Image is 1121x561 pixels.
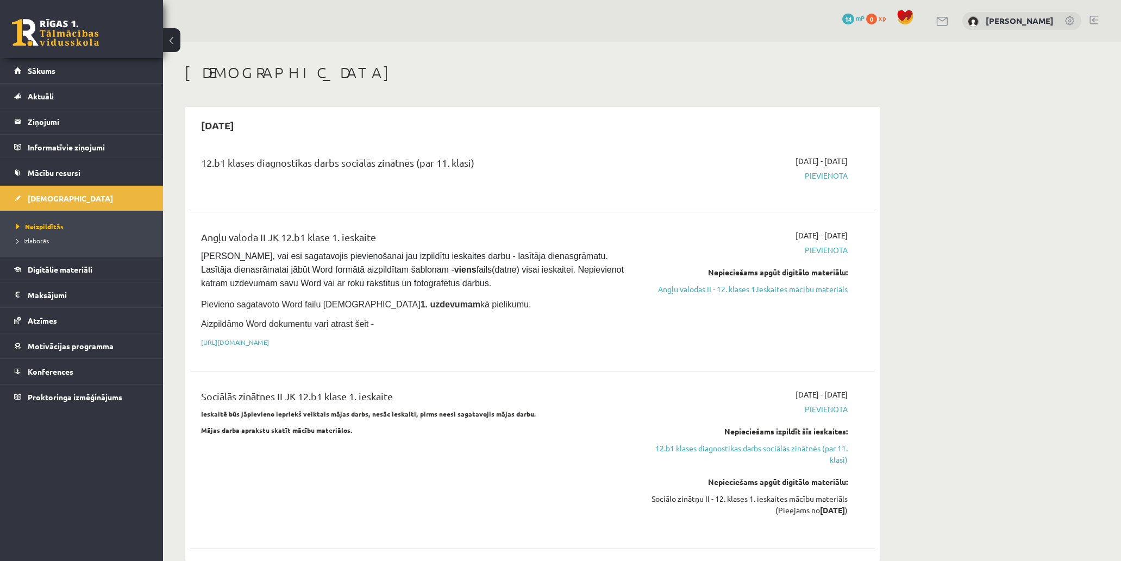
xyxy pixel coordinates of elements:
[14,58,149,83] a: Sākums
[201,389,627,409] div: Sociālās zinātnes II JK 12.b1 klase 1. ieskaite
[28,109,149,134] legend: Ziņojumi
[201,251,626,288] span: [PERSON_NAME], vai esi sagatavojis pievienošanai jau izpildītu ieskaites darbu - lasītāja dienasg...
[28,316,57,325] span: Atzīmes
[201,230,627,250] div: Angļu valoda II JK 12.b1 klase 1. ieskaite
[28,282,149,307] legend: Maksājumi
[421,300,480,309] strong: 1. uzdevumam
[14,109,149,134] a: Ziņojumi
[454,265,477,274] strong: viens
[14,257,149,282] a: Digitālie materiāli
[28,341,114,351] span: Motivācijas programma
[28,193,113,203] span: [DEMOGRAPHIC_DATA]
[986,15,1054,26] a: [PERSON_NAME]
[28,392,122,402] span: Proktoringa izmēģinājums
[14,333,149,358] a: Motivācijas programma
[866,14,877,24] span: 0
[856,14,865,22] span: mP
[28,135,149,160] legend: Informatīvie ziņojumi
[866,14,891,22] a: 0 xp
[14,160,149,185] a: Mācību resursi
[14,282,149,307] a: Maksājumi
[16,222,64,231] span: Neizpildītās
[28,91,54,101] span: Aktuāli
[643,476,848,488] div: Nepieciešams apgūt digitālo materiālu:
[201,409,536,418] strong: Ieskaitē būs jāpievieno iepriekš veiktais mājas darbs, nesāc ieskaiti, pirms neesi sagatavojis mā...
[643,443,848,465] a: 12.b1 klases diagnostikas darbs sociālās zinātnēs (par 11. klasi)
[643,493,848,516] div: Sociālo zinātņu II - 12. klases 1. ieskaites mācību materiāls (Pieejams no )
[14,135,149,160] a: Informatīvie ziņojumi
[643,267,848,278] div: Nepieciešams apgūt digitālo materiālu:
[643,426,848,437] div: Nepieciešams izpildīt šīs ieskaites:
[796,230,848,241] span: [DATE] - [DATE]
[842,14,854,24] span: 14
[14,186,149,211] a: [DEMOGRAPHIC_DATA]
[190,112,245,138] h2: [DATE]
[968,16,979,27] img: Ralfs Cipulis
[14,84,149,109] a: Aktuāli
[796,155,848,167] span: [DATE] - [DATE]
[12,19,99,46] a: Rīgas 1. Tālmācības vidusskola
[185,64,880,82] h1: [DEMOGRAPHIC_DATA]
[28,66,55,75] span: Sākums
[201,319,374,329] span: Aizpildāmo Word dokumentu vari atrast šeit -
[14,308,149,333] a: Atzīmes
[28,264,92,274] span: Digitālie materiāli
[643,404,848,415] span: Pievienota
[16,222,152,231] a: Neizpildītās
[842,14,865,22] a: 14 mP
[201,155,627,175] div: 12.b1 klases diagnostikas darbs sociālās zinātnēs (par 11. klasi)
[643,170,848,181] span: Pievienota
[201,338,269,346] a: [URL][DOMAIN_NAME]
[879,14,886,22] span: xp
[16,236,152,245] a: Izlabotās
[643,244,848,256] span: Pievienota
[16,236,49,245] span: Izlabotās
[201,300,531,309] span: Pievieno sagatavoto Word failu [DEMOGRAPHIC_DATA] kā pielikumu.
[28,367,73,376] span: Konferences
[14,384,149,409] a: Proktoringa izmēģinājums
[28,168,80,178] span: Mācību resursi
[820,505,845,515] strong: [DATE]
[201,426,353,434] strong: Mājas darba aprakstu skatīt mācību materiālos.
[796,389,848,400] span: [DATE] - [DATE]
[643,283,848,295] a: Angļu valodas II - 12. klases 1.ieskaites mācību materiāls
[14,359,149,384] a: Konferences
